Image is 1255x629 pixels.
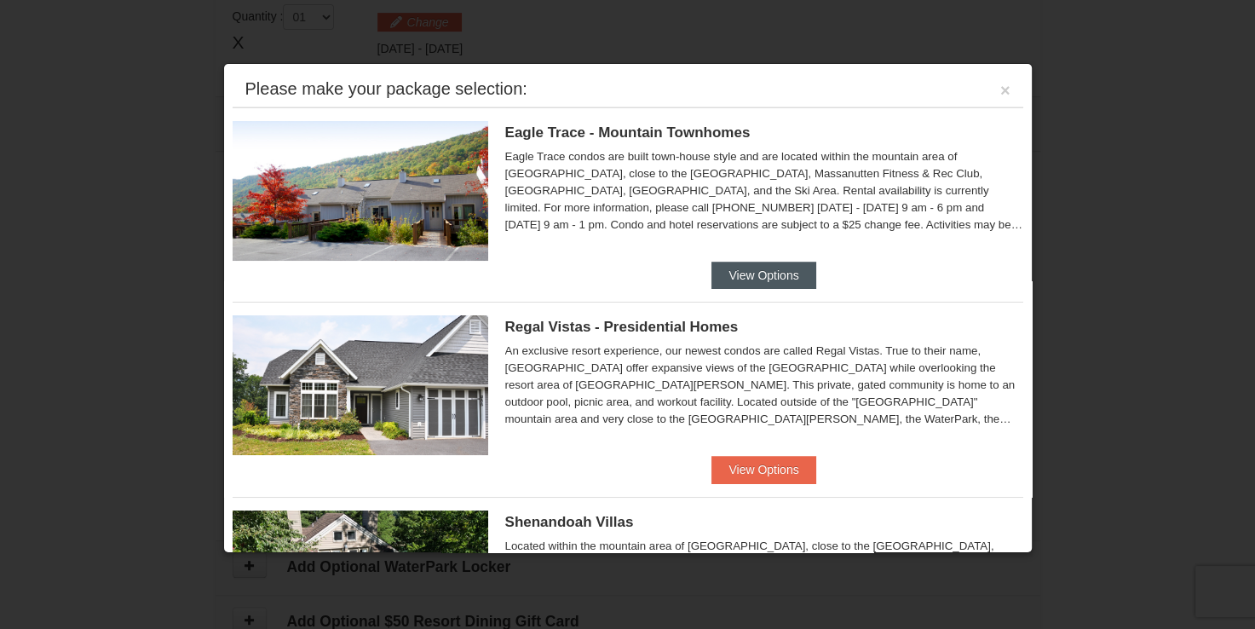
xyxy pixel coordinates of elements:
button: View Options [711,456,815,483]
span: Shenandoah Villas [505,514,634,530]
button: View Options [711,262,815,289]
span: Eagle Trace - Mountain Townhomes [505,124,751,141]
button: × [1000,82,1010,99]
span: Regal Vistas - Presidential Homes [505,319,739,335]
img: 19218983-1-9b289e55.jpg [233,121,488,261]
div: Located within the mountain area of [GEOGRAPHIC_DATA], close to the [GEOGRAPHIC_DATA], Massanutte... [505,538,1023,623]
div: Please make your package selection: [245,80,527,97]
img: 19218991-1-902409a9.jpg [233,315,488,455]
div: Eagle Trace condos are built town-house style and are located within the mountain area of [GEOGRA... [505,148,1023,234]
div: An exclusive resort experience, our newest condos are called Regal Vistas. True to their name, [G... [505,343,1023,428]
